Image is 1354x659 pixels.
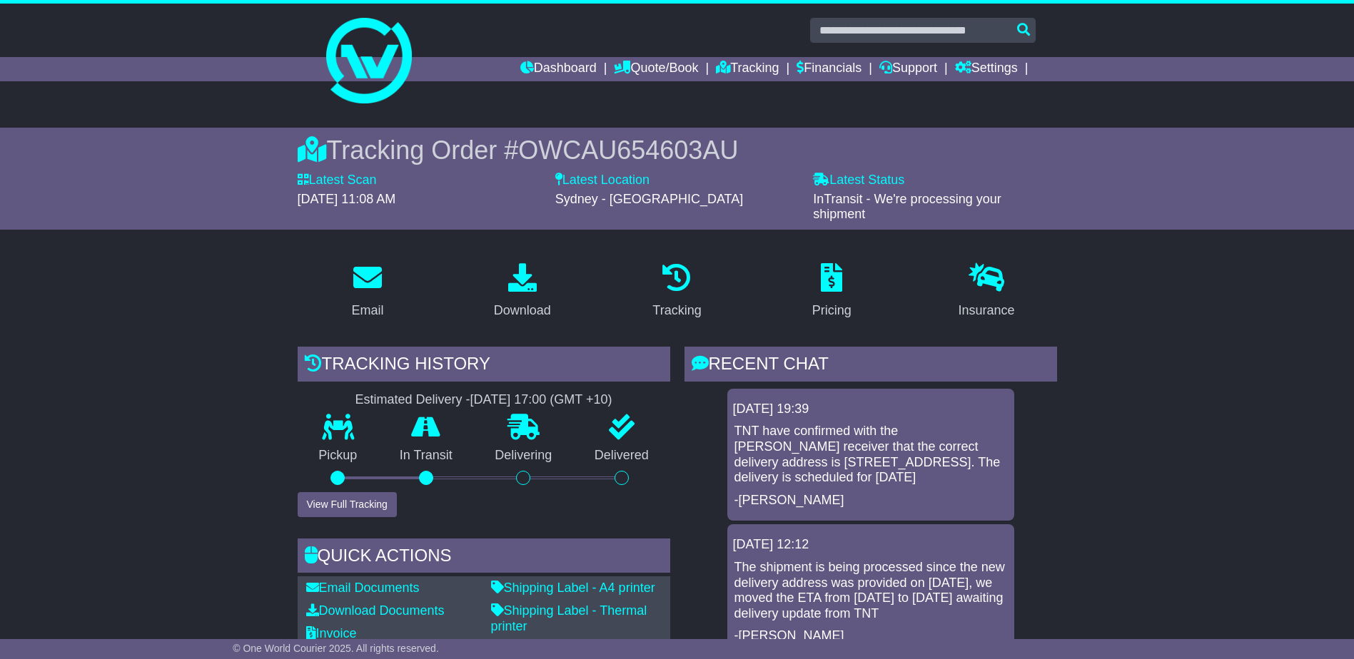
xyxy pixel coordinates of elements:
a: Download Documents [306,603,445,618]
label: Latest Scan [298,173,377,188]
a: Support [879,57,937,81]
span: [DATE] 11:08 AM [298,192,396,206]
a: Settings [955,57,1018,81]
div: Tracking history [298,347,670,385]
span: InTransit - We're processing your shipment [813,192,1001,222]
div: Estimated Delivery - [298,392,670,408]
a: Insurance [949,258,1024,325]
p: The shipment is being processed since the new delivery address was provided on [DATE], we moved t... [734,560,1007,621]
p: In Transit [378,448,474,464]
a: Quote/Book [614,57,698,81]
div: Pricing [812,301,852,320]
div: Download [494,301,551,320]
p: Pickup [298,448,379,464]
div: [DATE] 17:00 (GMT +10) [470,392,612,408]
a: Invoice [306,626,357,640]
a: Financials [797,57,862,81]
label: Latest Status [813,173,904,188]
div: [DATE] 19:39 [733,402,1009,417]
span: OWCAU654603AU [518,136,738,165]
div: Insurance [959,301,1015,320]
button: View Full Tracking [298,492,397,517]
a: Tracking [716,57,779,81]
a: Dashboard [520,57,597,81]
p: -[PERSON_NAME] [734,628,1007,644]
span: Sydney - [GEOGRAPHIC_DATA] [555,192,743,206]
div: Tracking Order # [298,135,1057,165]
p: Delivered [573,448,670,464]
a: Download [485,258,560,325]
div: Quick Actions [298,538,670,577]
div: Tracking [652,301,701,320]
p: Delivering [474,448,574,464]
a: Tracking [643,258,710,325]
div: Email [351,301,383,320]
div: RECENT CHAT [684,347,1057,385]
p: TNT have confirmed with the [PERSON_NAME] receiver that the correct delivery address is [STREET_A... [734,424,1007,485]
a: Shipping Label - A4 printer [491,581,655,595]
a: Email Documents [306,581,420,595]
a: Email [342,258,393,325]
span: © One World Courier 2025. All rights reserved. [233,643,439,654]
label: Latest Location [555,173,650,188]
a: Pricing [803,258,861,325]
div: [DATE] 12:12 [733,537,1009,553]
p: -[PERSON_NAME] [734,493,1007,509]
a: Shipping Label - Thermal printer [491,603,647,633]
